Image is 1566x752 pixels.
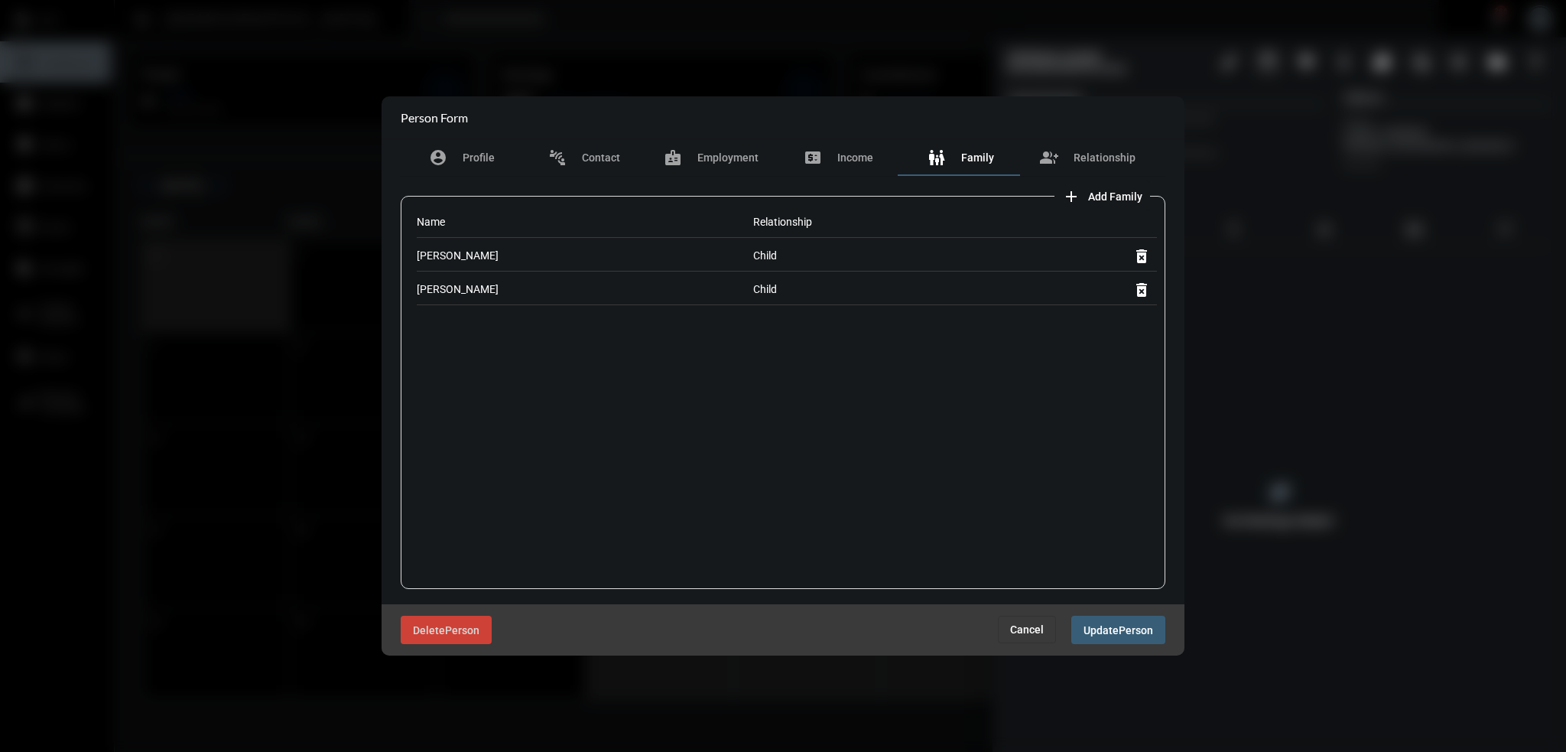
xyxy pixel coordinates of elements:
span: Employment [697,151,759,164]
mat-icon: connect_without_contact [548,148,567,167]
mat-icon: Remove [1132,281,1151,299]
span: Contact [582,151,620,164]
div: Child [753,274,955,304]
button: UpdatePerson [1071,616,1165,644]
span: Update [1084,624,1119,636]
span: Profile [463,151,495,164]
span: Person [1119,624,1153,636]
button: Cancel [998,616,1056,643]
p: Relationship [753,214,955,230]
p: Name [417,214,753,230]
span: Relationship [1074,151,1136,164]
mat-icon: add [1062,187,1080,206]
mat-icon: badge [664,148,682,167]
mat-icon: account_circle [429,148,447,167]
button: DeletePerson [401,616,492,644]
span: Delete [413,624,445,636]
mat-icon: family_restroom [928,148,946,167]
span: Add Family [1088,190,1142,203]
h2: Person Form [401,110,468,125]
mat-icon: price_change [804,148,822,167]
span: Cancel [1010,623,1044,636]
div: [PERSON_NAME] [417,274,753,304]
button: add family [1054,181,1150,211]
button: remove family member [1126,274,1157,304]
div: [PERSON_NAME] [417,240,753,271]
span: Income [837,151,873,164]
span: Person [445,624,479,636]
span: Family [961,151,994,164]
div: Child [753,240,955,271]
button: remove family member [1126,240,1157,271]
mat-icon: Remove [1132,247,1151,265]
mat-icon: group_add [1040,148,1058,167]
